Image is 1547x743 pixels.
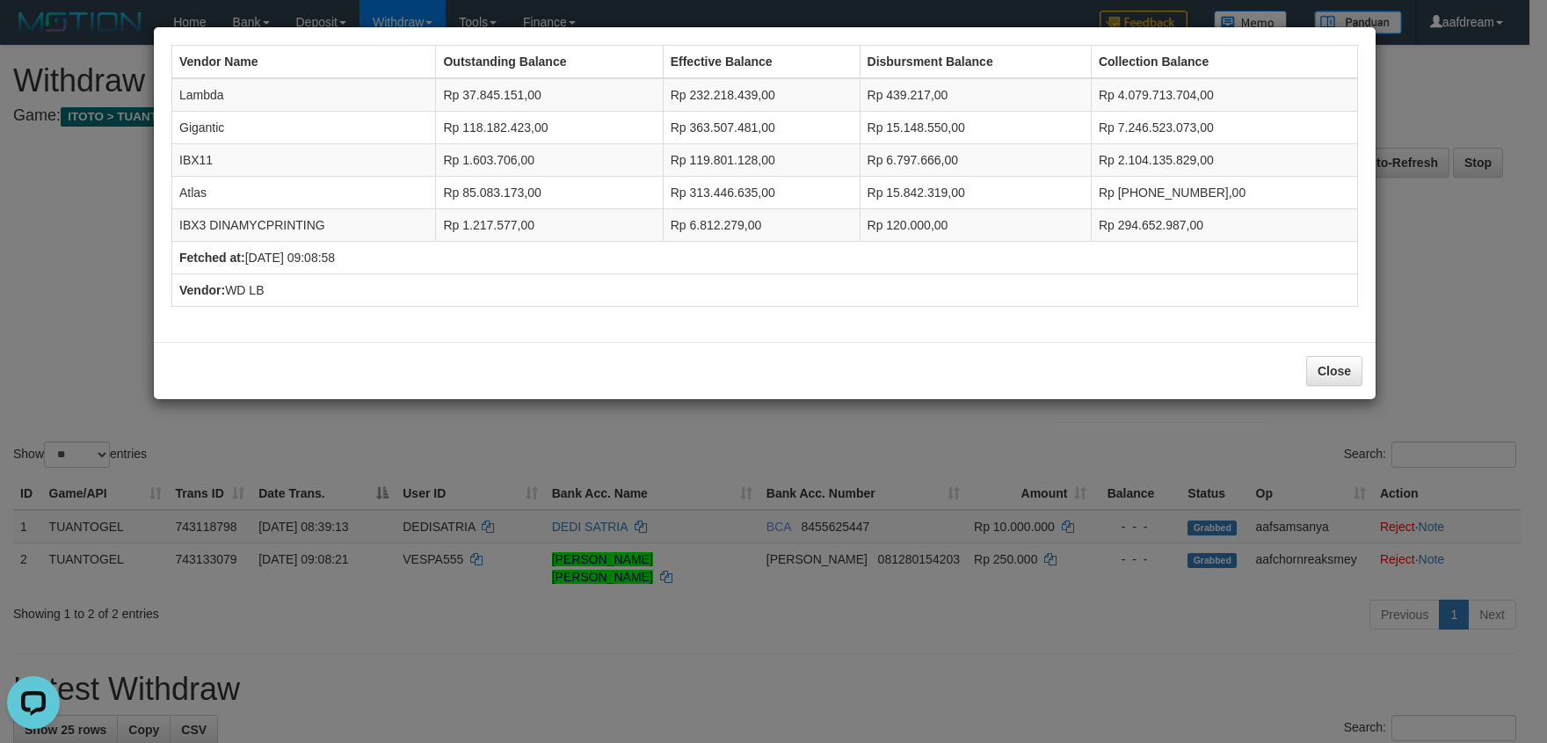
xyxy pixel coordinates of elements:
[1091,144,1357,177] td: Rp 2.104.135.829,00
[860,209,1091,242] td: Rp 120.000,00
[436,78,663,112] td: Rp 37.845.151,00
[663,112,860,144] td: Rp 363.507.481,00
[860,78,1091,112] td: Rp 439.217,00
[663,78,860,112] td: Rp 232.218.439,00
[7,7,60,60] button: Open LiveChat chat widget
[179,283,225,297] b: Vendor:
[860,46,1091,79] th: Disbursment Balance
[172,209,436,242] td: IBX3 DINAMYCPRINTING
[860,144,1091,177] td: Rp 6.797.666,00
[663,177,860,209] td: Rp 313.446.635,00
[1306,356,1362,386] button: Close
[172,46,436,79] th: Vendor Name
[1091,78,1357,112] td: Rp 4.079.713.704,00
[436,144,663,177] td: Rp 1.603.706,00
[179,251,245,265] b: Fetched at:
[663,46,860,79] th: Effective Balance
[860,112,1091,144] td: Rp 15.148.550,00
[1091,209,1357,242] td: Rp 294.652.987,00
[436,112,663,144] td: Rp 118.182.423,00
[436,177,663,209] td: Rp 85.083.173,00
[172,144,436,177] td: IBX11
[172,177,436,209] td: Atlas
[172,274,1358,307] td: WD LB
[1091,46,1357,79] th: Collection Balance
[1091,112,1357,144] td: Rp 7.246.523.073,00
[436,46,663,79] th: Outstanding Balance
[1091,177,1357,209] td: Rp [PHONE_NUMBER],00
[663,144,860,177] td: Rp 119.801.128,00
[172,78,436,112] td: Lambda
[172,112,436,144] td: Gigantic
[860,177,1091,209] td: Rp 15.842.319,00
[663,209,860,242] td: Rp 6.812.279,00
[172,242,1358,274] td: [DATE] 09:08:58
[436,209,663,242] td: Rp 1.217.577,00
